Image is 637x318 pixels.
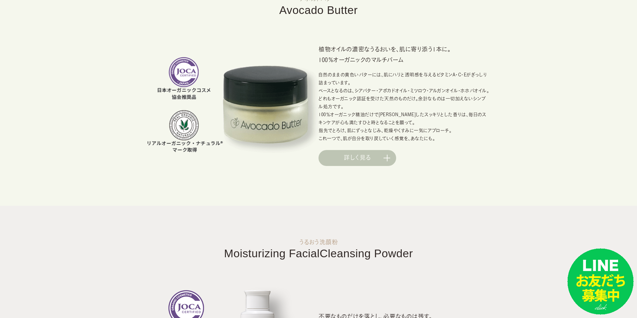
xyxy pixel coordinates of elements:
h3: 植物オイルの濃密なうるおいを、肌に寄り添う1本に。 100％オーガニックのマルチバーム [318,44,489,65]
span: Avocado Butter [279,4,358,16]
img: small_line.png [567,248,634,315]
img: アボカドバター [148,57,318,153]
span: Moisturizing Facial Cleansing Powder [224,247,413,260]
p: 自然のままの黄色いバターには、肌にハリと透明感を与えるビタミンA・C・Eがぎっしり詰まっています。 ベースとなるのは、シアバター・アボカドオイル・ミツロウ・アルガンオイル・ホホバオイル。 どれも... [318,71,489,143]
small: うるおう洗顔粉 [13,239,624,245]
a: 詳しく見る [318,150,396,166]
